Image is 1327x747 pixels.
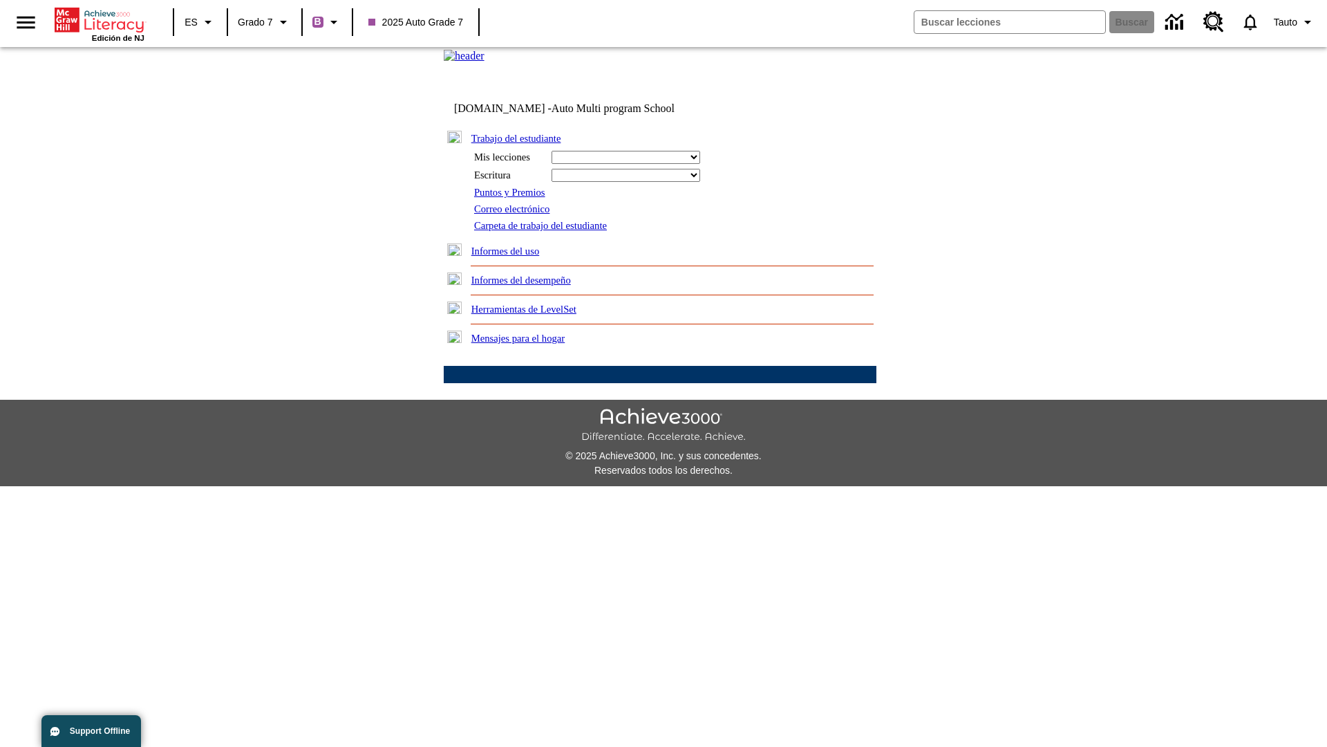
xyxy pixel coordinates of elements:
a: Trabajo del estudiante [471,133,561,144]
button: Lenguaje: ES, Selecciona un idioma [178,10,223,35]
td: [DOMAIN_NAME] - [454,102,708,115]
a: Mensajes para el hogar [471,333,565,344]
img: plus.gif [447,302,462,314]
button: Perfil/Configuración [1268,10,1321,35]
button: Support Offline [41,715,141,747]
nobr: Auto Multi program School [552,102,675,114]
a: Centro de información [1157,3,1195,41]
div: Portada [55,5,144,42]
a: Notificaciones [1232,4,1268,40]
div: Mis lecciones [474,151,543,163]
img: minus.gif [447,131,462,143]
a: Puntos y Premios [474,187,545,198]
a: Carpeta de trabajo del estudiante [474,220,607,231]
button: Abrir el menú lateral [6,2,46,43]
span: Support Offline [70,726,130,736]
img: plus.gif [447,273,462,285]
img: plus.gif [447,243,462,256]
span: Tauto [1274,15,1297,30]
img: header [444,50,484,62]
span: Edición de NJ [92,34,144,42]
img: plus.gif [447,331,462,343]
img: Achieve3000 Differentiate Accelerate Achieve [581,408,746,443]
span: Grado 7 [238,15,273,30]
button: Grado: Grado 7, Elige un grado [232,10,297,35]
span: B [314,13,321,30]
a: Correo electrónico [474,203,549,214]
a: Herramientas de LevelSet [471,304,576,315]
span: 2025 Auto Grade 7 [368,15,464,30]
a: Informes del desempeño [471,275,571,286]
a: Informes del uso [471,246,540,257]
input: Buscar campo [914,11,1105,33]
a: Centro de recursos, Se abrirá en una pestaña nueva. [1195,3,1232,41]
div: Escritura [474,169,543,181]
button: Boost El color de la clase es morado/púrpura. Cambiar el color de la clase. [307,10,348,35]
span: ES [185,15,198,30]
